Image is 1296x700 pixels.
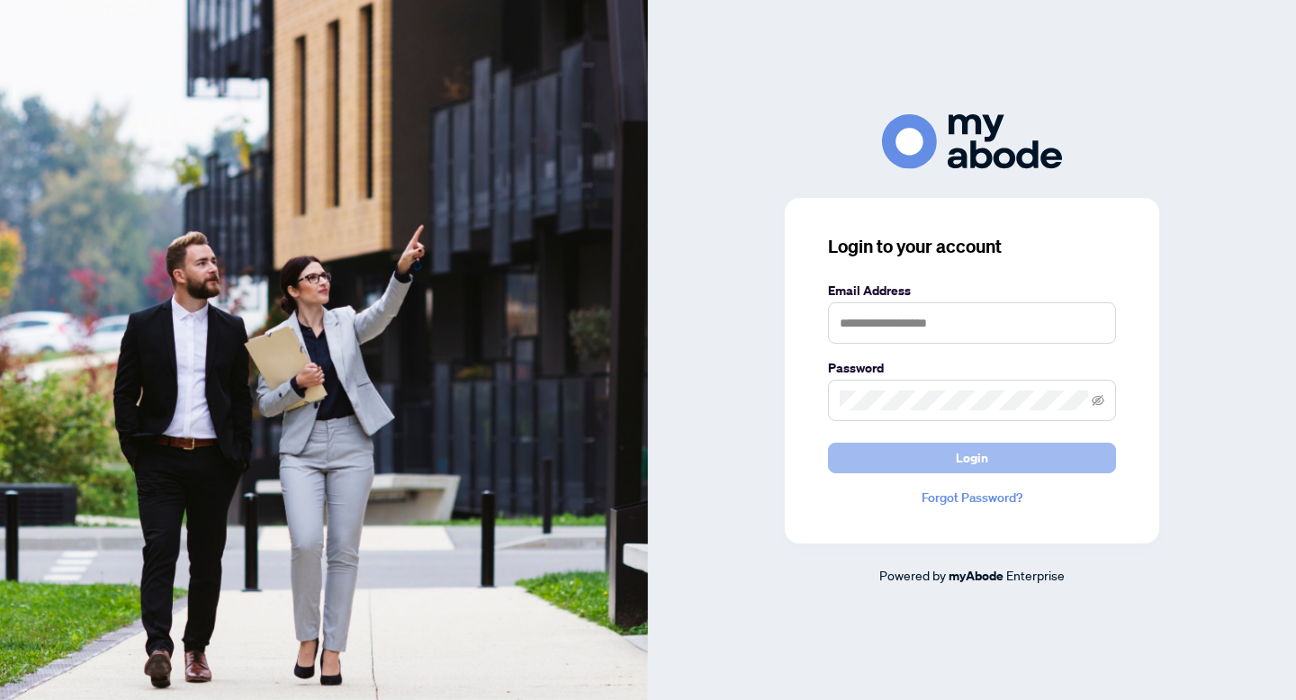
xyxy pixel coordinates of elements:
[1092,394,1104,407] span: eye-invisible
[828,281,1116,301] label: Email Address
[828,488,1116,507] a: Forgot Password?
[1006,567,1065,583] span: Enterprise
[828,234,1116,259] h3: Login to your account
[956,444,988,472] span: Login
[949,566,1003,586] a: myAbode
[879,567,946,583] span: Powered by
[882,114,1062,169] img: ma-logo
[828,443,1116,473] button: Login
[828,358,1116,378] label: Password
